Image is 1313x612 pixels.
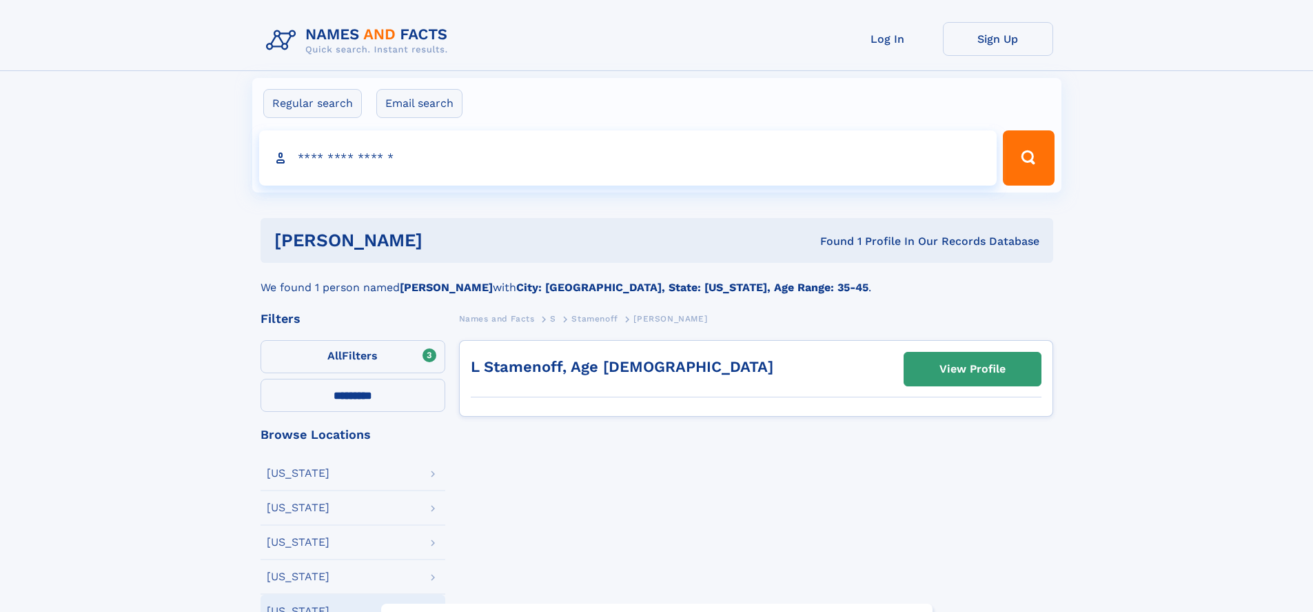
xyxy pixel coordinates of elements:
span: Stamenoff [571,314,618,324]
div: Found 1 Profile In Our Records Database [621,234,1039,249]
h1: [PERSON_NAME] [274,232,622,249]
div: [US_STATE] [267,537,329,548]
b: City: [GEOGRAPHIC_DATA], State: [US_STATE], Age Range: 35-45 [516,281,868,294]
span: [PERSON_NAME] [633,314,707,324]
div: We found 1 person named with . [261,263,1053,296]
label: Filters [261,340,445,373]
a: S [550,310,556,327]
a: L Stamenoff, Age [DEMOGRAPHIC_DATA] [471,358,773,375]
span: S [550,314,556,324]
label: Regular search [263,89,362,118]
div: [US_STATE] [267,502,329,513]
div: Filters [261,313,445,325]
a: Sign Up [943,22,1053,56]
div: Browse Locations [261,428,445,441]
a: Names and Facts [459,310,535,327]
div: [US_STATE] [267,571,329,582]
a: View Profile [904,353,1041,386]
div: [US_STATE] [267,468,329,479]
a: Stamenoff [571,310,618,327]
img: Logo Names and Facts [261,22,459,59]
div: View Profile [939,353,1006,385]
button: Search Button [1003,130,1054,186]
label: Email search [376,89,462,118]
a: Log In [833,22,943,56]
b: [PERSON_NAME] [400,281,493,294]
span: All [327,349,342,362]
input: search input [259,130,997,186]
